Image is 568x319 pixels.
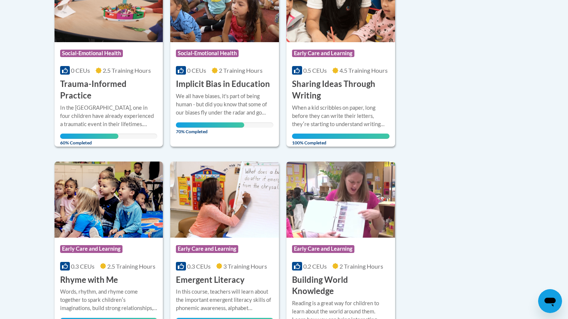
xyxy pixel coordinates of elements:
[223,263,267,270] span: 3 Training Hours
[176,50,239,57] span: Social-Emotional Health
[339,263,383,270] span: 2 Training Hours
[176,92,273,117] div: We all have biases, it's part of being human - but did you know that some of our biases fly under...
[292,50,354,57] span: Early Care and Learning
[60,288,158,312] div: Words, rhythm, and rhyme come together to spark childrenʹs imaginations, build strong relationshi...
[176,245,238,253] span: Early Care and Learning
[339,67,388,74] span: 4.5 Training Hours
[303,263,327,270] span: 0.2 CEUs
[286,162,395,238] img: Course Logo
[187,67,206,74] span: 0 CEUs
[170,162,279,238] img: Course Logo
[176,78,270,90] h3: Implicit Bias in Education
[71,263,94,270] span: 0.3 CEUs
[292,274,389,297] h3: Building World Knowledge
[107,263,155,270] span: 2.5 Training Hours
[55,162,163,238] img: Course Logo
[60,245,122,253] span: Early Care and Learning
[60,78,158,101] h3: Trauma-Informed Practice
[292,134,389,139] div: Your progress
[60,104,158,128] div: In the [GEOGRAPHIC_DATA], one in four children have already experienced a traumatic event in thei...
[60,134,119,139] div: Your progress
[292,134,389,146] span: 100% Completed
[60,134,119,146] span: 60% Completed
[292,245,354,253] span: Early Care and Learning
[60,274,118,286] h3: Rhyme with Me
[176,288,273,312] div: In this course, teachers will learn about the important emergent literacy skills of phonemic awar...
[176,122,244,128] div: Your progress
[538,289,562,313] iframe: Button to launch messaging window
[303,67,327,74] span: 0.5 CEUs
[176,274,245,286] h3: Emergent Literacy
[292,104,389,128] div: When a kid scribbles on paper, long before they can write their letters, theyʹre starting to unde...
[103,67,151,74] span: 2.5 Training Hours
[219,67,263,74] span: 2 Training Hours
[71,67,90,74] span: 0 CEUs
[60,50,123,57] span: Social-Emotional Health
[187,263,211,270] span: 0.3 CEUs
[292,78,389,101] h3: Sharing Ideas Through Writing
[176,122,244,134] span: 70% Completed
